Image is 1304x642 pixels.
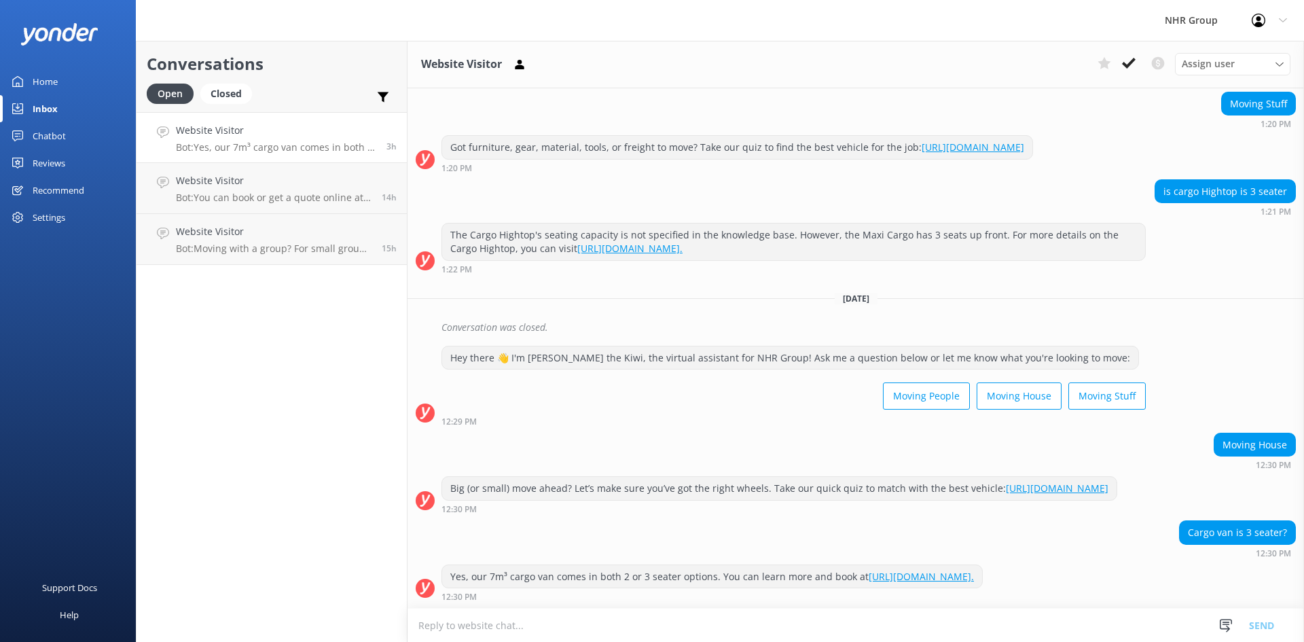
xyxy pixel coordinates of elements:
strong: 12:30 PM [441,593,477,601]
a: Closed [200,86,259,101]
div: Moving Stuff [1222,92,1295,115]
button: Moving Stuff [1068,382,1146,410]
div: Recommend [33,177,84,204]
a: [URL][DOMAIN_NAME]. [577,242,683,255]
div: Chatbot [33,122,66,149]
span: Assign user [1182,56,1235,71]
div: Sep 18 2025 01:20pm (UTC +12:00) Pacific/Auckland [1221,119,1296,128]
a: [URL][DOMAIN_NAME] [1006,482,1108,495]
span: [DATE] [835,293,877,304]
div: 2025-09-18T20:48:06.629 [416,316,1296,339]
img: yonder-white-logo.png [20,23,98,46]
div: Support Docs [42,574,97,601]
a: Website VisitorBot:You can book or get a quote online at [URL][DOMAIN_NAME]. Alternatively, you c... [137,163,407,214]
button: Moving People [883,382,970,410]
div: Sep 18 2025 01:21pm (UTC +12:00) Pacific/Auckland [1155,207,1296,216]
p: Bot: Moving with a group? For small groups of 1–5 people, you can enquire about our cars and SUVs... [176,243,372,255]
div: Sep 19 2025 12:30pm (UTC +12:00) Pacific/Auckland [1214,460,1296,469]
div: Conversation was closed. [441,316,1296,339]
div: Yes, our 7m³ cargo van comes in both 2 or 3 seater options. You can learn more and book at [442,565,982,588]
div: Sep 19 2025 12:29pm (UTC +12:00) Pacific/Auckland [441,416,1146,426]
p: Bot: Yes, our 7m³ cargo van comes in both 2 or 3 seater options. You can learn more and book at [... [176,141,376,154]
h4: Website Visitor [176,224,372,239]
span: Sep 19 2025 12:48am (UTC +12:00) Pacific/Auckland [382,243,397,254]
strong: 1:20 PM [441,164,472,173]
p: Bot: You can book or get a quote online at [URL][DOMAIN_NAME]. Alternatively, you can call our fr... [176,192,372,204]
div: Sep 18 2025 01:20pm (UTC +12:00) Pacific/Auckland [441,163,1033,173]
div: Sep 19 2025 12:30pm (UTC +12:00) Pacific/Auckland [441,504,1117,514]
strong: 12:30 PM [1256,461,1291,469]
div: Moving House [1214,433,1295,457]
div: Sep 19 2025 12:30pm (UTC +12:00) Pacific/Auckland [1179,548,1296,558]
a: Website VisitorBot:Moving with a group? For small groups of 1–5 people, you can enquire about our... [137,214,407,265]
div: Reviews [33,149,65,177]
div: Settings [33,204,65,231]
div: Home [33,68,58,95]
div: Hey there 👋 I'm [PERSON_NAME] the Kiwi, the virtual assistant for NHR Group! Ask me a question be... [442,346,1138,370]
div: Sep 19 2025 12:30pm (UTC +12:00) Pacific/Auckland [441,592,983,601]
strong: 1:21 PM [1261,208,1291,216]
div: Open [147,84,194,104]
div: Got furniture, gear, material, tools, or freight to move? Take our quiz to find the best vehicle ... [442,136,1032,159]
strong: 1:22 PM [441,266,472,274]
div: Closed [200,84,252,104]
span: Sep 19 2025 12:30pm (UTC +12:00) Pacific/Auckland [386,141,397,152]
div: Assign User [1175,53,1290,75]
div: Sep 18 2025 01:22pm (UTC +12:00) Pacific/Auckland [441,264,1146,274]
h2: Conversations [147,51,397,77]
a: Website VisitorBot:Yes, our 7m³ cargo van comes in both 2 or 3 seater options. You can learn more... [137,112,407,163]
strong: 12:30 PM [1256,550,1291,558]
div: The Cargo Hightop's seating capacity is not specified in the knowledge base. However, the Maxi Ca... [442,224,1145,260]
div: Inbox [33,95,58,122]
h3: Website Visitor [421,56,502,73]
div: is cargo Hightop is 3 seater [1155,180,1295,203]
strong: 12:29 PM [441,418,477,426]
h4: Website Visitor [176,123,376,138]
div: Cargo van is 3 seater? [1180,521,1295,544]
a: [URL][DOMAIN_NAME] [922,141,1024,154]
a: Open [147,86,200,101]
a: [URL][DOMAIN_NAME]. [869,570,974,583]
span: Sep 19 2025 02:14am (UTC +12:00) Pacific/Auckland [382,192,397,203]
div: Help [60,601,79,628]
h4: Website Visitor [176,173,372,188]
strong: 12:30 PM [441,505,477,514]
div: Big (or small) move ahead? Let’s make sure you’ve got the right wheels. Take our quick quiz to ma... [442,477,1117,500]
strong: 1:20 PM [1261,120,1291,128]
button: Moving House [977,382,1062,410]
